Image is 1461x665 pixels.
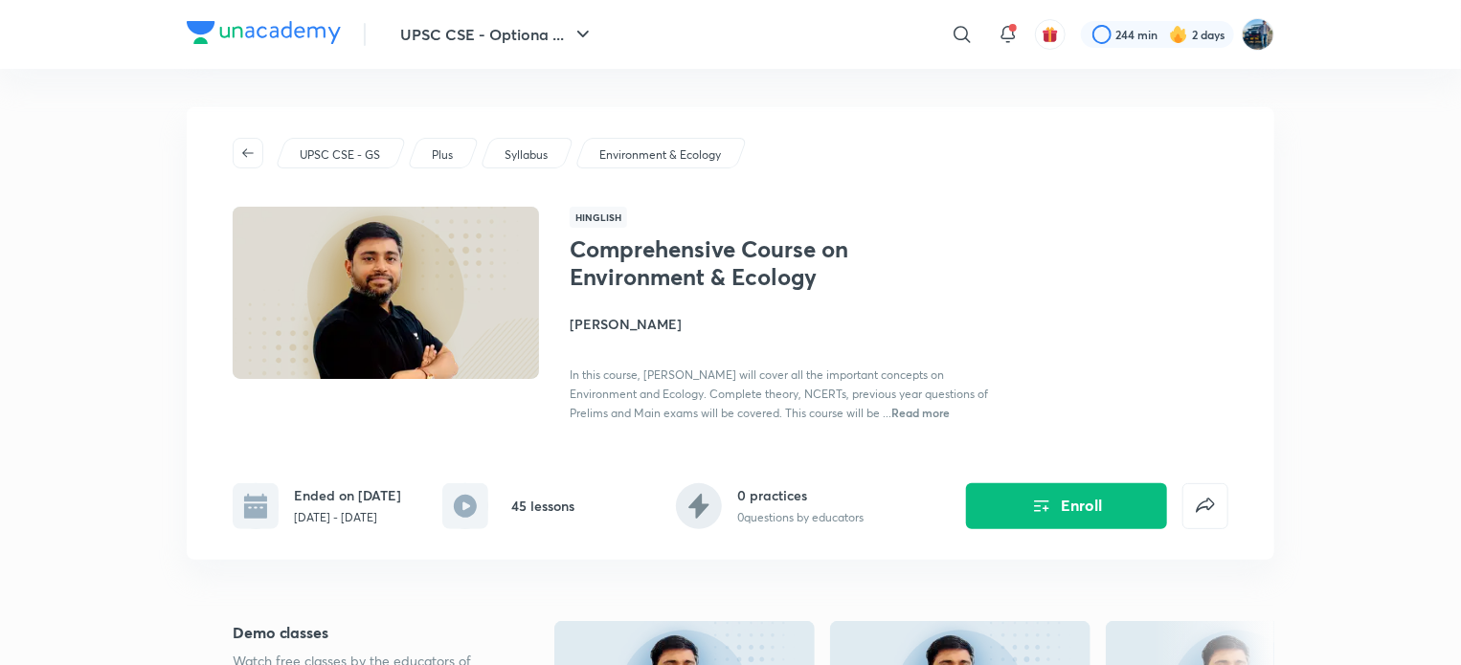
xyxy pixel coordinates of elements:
[1042,26,1059,43] img: avatar
[570,207,627,228] span: Hinglish
[570,367,988,420] span: In this course, [PERSON_NAME] will cover all the important concepts on Environment and Ecology. C...
[297,146,384,164] a: UPSC CSE - GS
[1242,18,1274,51] img: I A S babu
[966,483,1167,529] button: Enroll
[570,314,999,334] h4: [PERSON_NAME]
[599,146,721,164] p: Environment & Ecology
[432,146,453,164] p: Plus
[294,509,401,526] p: [DATE] - [DATE]
[187,21,341,49] a: Company Logo
[233,621,493,644] h5: Demo classes
[1182,483,1228,529] button: false
[596,146,725,164] a: Environment & Ecology
[1169,25,1188,44] img: streak
[505,146,548,164] p: Syllabus
[570,235,883,291] h1: Comprehensive Course on Environment & Ecology
[187,21,341,44] img: Company Logo
[511,496,574,516] h6: 45 lessons
[737,485,864,505] h6: 0 practices
[891,405,950,420] span: Read more
[737,509,864,526] p: 0 questions by educators
[300,146,380,164] p: UPSC CSE - GS
[1035,19,1066,50] button: avatar
[230,205,542,381] img: Thumbnail
[502,146,551,164] a: Syllabus
[389,15,606,54] button: UPSC CSE - Optiona ...
[429,146,457,164] a: Plus
[294,485,401,505] h6: Ended on [DATE]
